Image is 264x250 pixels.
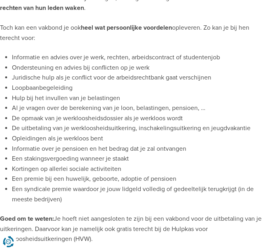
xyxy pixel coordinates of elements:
li: Hulp bij het invullen van je belastingen [12,93,264,104]
strong: heel wat persoonlijke voordelen [81,24,172,32]
li: Een syndicale premie waardoor je jouw lidgeld volledig of gedeeltelijk terugkrijgt (in de meeste ... [12,184,264,205]
li: Een stakingsvergoeding wanneer je staakt [12,154,264,164]
li: Opleidingen als je werkloos bent [12,134,264,144]
li: Ondersteuning en advies bij conflicten op je werk [12,63,264,73]
li: Loopbaanbegeleiding [12,83,264,93]
li: De uitbetaling van je werkloosheidsuitkering, inschakelingsuitkering en jeugdvakantie [12,123,264,134]
li: Al je vragen over de berekening van je loon, belastingen, pensioen, … [12,103,264,114]
li: Juridische hulp als je conflict voor de arbeidsrechtbank gaat verschijnen [12,73,264,83]
li: De opmaak van je werkloosheidsdossier als je werkloos wordt [12,114,264,124]
li: Een premie bij een huwelijk, geboorte, adoptie of pensioen [12,174,264,184]
li: Informatie en advies over je werk, rechten, arbeidscontract of studentenjob [12,53,264,63]
li: Kortingen op allerlei sociale activiteiten [12,164,264,174]
li: Informatie over je pensioen en het bedrag dat je zal ontvangen [12,144,264,154]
